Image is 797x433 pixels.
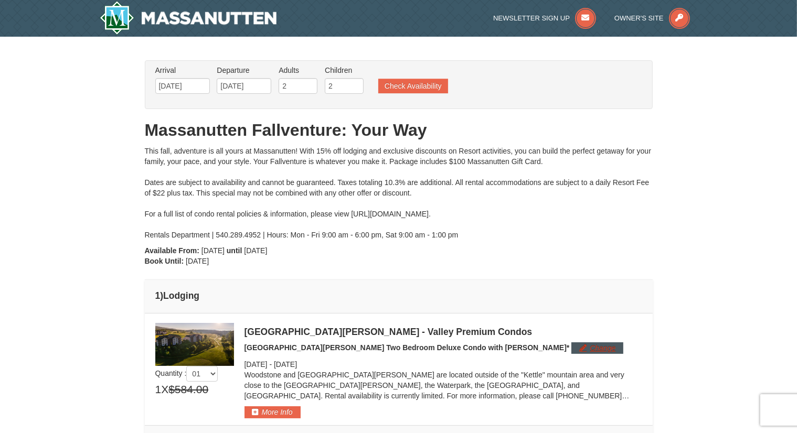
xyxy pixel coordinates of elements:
[245,406,301,418] button: More Info
[571,342,623,354] button: Change
[145,257,184,265] strong: Book Until:
[378,79,448,93] button: Check Availability
[245,327,642,337] div: [GEOGRAPHIC_DATA][PERSON_NAME] - Valley Premium Condos
[100,1,277,35] a: Massanutten Resort
[160,290,163,301] span: )
[269,360,272,369] span: -
[161,382,168,397] span: X
[155,65,210,75] label: Arrival
[100,1,277,35] img: Massanutten Resort Logo
[155,323,234,366] img: 19219041-4-ec11c166.jpg
[145,146,653,240] div: This fall, adventure is all yours at Massanutten! With 15% off lodging and exclusive discounts on...
[217,65,271,75] label: Departure
[274,360,297,369] span: [DATE]
[227,246,242,255] strong: until
[493,14,570,22] span: Newsletter Sign Up
[145,120,653,140] h1: Massanutten Fallventure: Your Way
[614,14,690,22] a: Owner's Site
[614,14,664,22] span: Owner's Site
[155,369,218,377] span: Quantity :
[168,382,208,397] span: $584.00
[245,370,642,401] p: Woodstone and [GEOGRAPHIC_DATA][PERSON_NAME] are located outside of the "Kettle" mountain area an...
[186,257,209,265] span: [DATE]
[155,290,642,301] h4: 1 Lodging
[493,14,596,22] a: Newsletter Sign Up
[245,360,268,369] span: [DATE]
[145,246,200,255] strong: Available From:
[279,65,317,75] label: Adults
[245,343,570,352] span: [GEOGRAPHIC_DATA][PERSON_NAME] Two Bedroom Deluxe Condo with [PERSON_NAME]*
[155,382,162,397] span: 1
[325,65,364,75] label: Children
[201,246,225,255] span: [DATE]
[244,246,267,255] span: [DATE]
